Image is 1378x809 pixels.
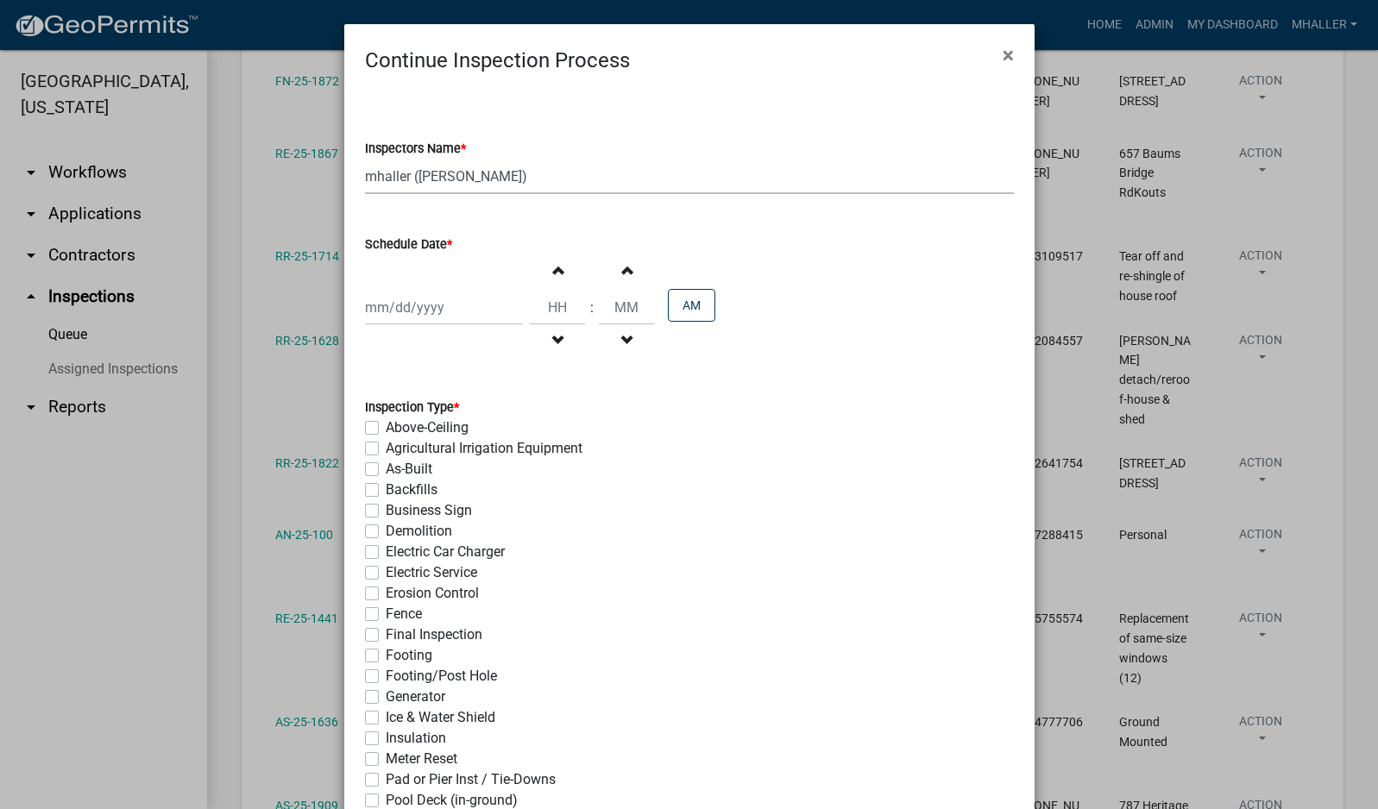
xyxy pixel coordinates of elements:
[668,289,715,322] button: AM
[386,624,482,645] label: Final Inspection
[386,562,477,583] label: Electric Service
[386,500,472,521] label: Business Sign
[386,604,422,624] label: Fence
[365,290,523,325] input: mm/dd/yyyy
[386,769,556,790] label: Pad or Pier Inst / Tie-Downs
[386,438,582,459] label: Agricultural Irrigation Equipment
[530,290,585,325] input: Hours
[386,583,479,604] label: Erosion Control
[599,290,654,325] input: Minutes
[386,459,432,480] label: As-Built
[1003,43,1014,67] span: ×
[386,480,437,500] label: Backfills
[585,298,599,318] div: :
[386,521,452,542] label: Demolition
[386,542,505,562] label: Electric Car Charger
[386,417,469,438] label: Above-Ceiling
[386,666,497,687] label: Footing/Post Hole
[365,239,452,251] label: Schedule Date
[989,31,1028,79] button: Close
[386,728,446,749] label: Insulation
[365,45,630,76] h4: Continue Inspection Process
[386,749,457,769] label: Meter Reset
[365,143,466,155] label: Inspectors Name
[386,645,432,666] label: Footing
[386,687,445,707] label: Generator
[386,707,495,728] label: Ice & Water Shield
[365,402,459,414] label: Inspection Type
